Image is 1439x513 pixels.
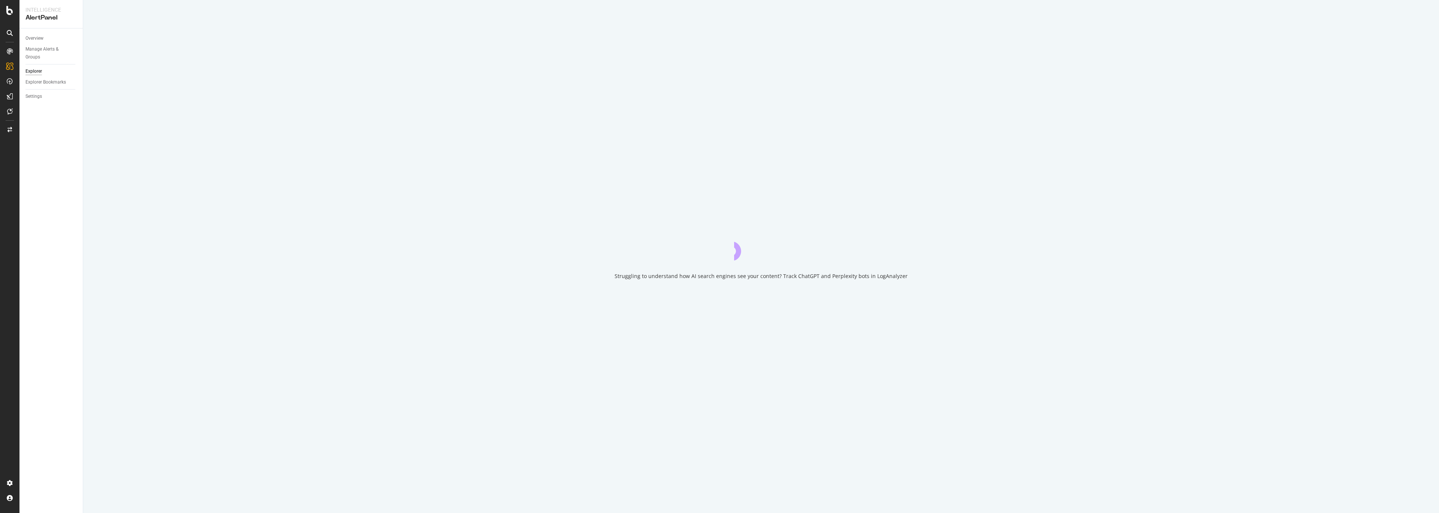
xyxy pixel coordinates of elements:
div: Explorer Bookmarks [25,78,66,86]
div: Manage Alerts & Groups [25,45,70,61]
a: Explorer [25,67,78,75]
div: Intelligence [25,6,77,13]
div: animation [734,233,788,260]
div: Struggling to understand how AI search engines see your content? Track ChatGPT and Perplexity bot... [615,272,908,280]
div: Settings [25,93,42,100]
a: Overview [25,34,78,42]
div: AlertPanel [25,13,77,22]
div: Overview [25,34,43,42]
a: Manage Alerts & Groups [25,45,78,61]
div: Explorer [25,67,42,75]
a: Settings [25,93,78,100]
a: Explorer Bookmarks [25,78,78,86]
